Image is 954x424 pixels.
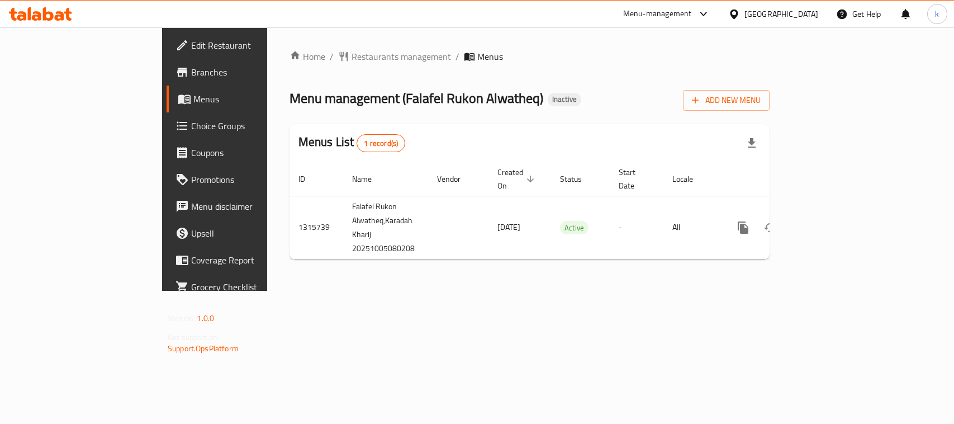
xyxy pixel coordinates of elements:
span: 1.0.0 [197,311,214,326]
td: - [610,196,663,259]
div: Menu-management [623,7,692,21]
span: Edit Restaurant [191,39,312,52]
span: Inactive [548,95,581,104]
td: Falafel Rukon Alwatheq,Karadah Kharij 20251005080208 [343,196,428,259]
a: Restaurants management [338,50,451,63]
span: Active [560,222,588,234]
span: Name [352,172,386,186]
nav: breadcrumb [289,50,770,63]
span: Branches [191,65,312,79]
span: [DATE] [497,220,520,234]
span: Menus [477,50,503,63]
th: Actions [721,162,846,196]
div: Inactive [548,93,581,106]
a: Menus [167,86,321,112]
span: Choice Groups [191,119,312,133]
span: Created On [497,166,538,192]
td: All [663,196,721,259]
a: Menu disclaimer [167,193,321,220]
span: Grocery Checklist [191,280,312,294]
a: Support.OpsPlatform [168,341,239,356]
span: Upsell [191,227,312,240]
span: Start Date [619,166,650,192]
span: Get support on: [168,330,219,345]
span: Status [560,172,596,186]
div: Total records count [357,134,405,152]
li: / [455,50,459,63]
span: Locale [672,172,708,186]
li: / [330,50,334,63]
div: Export file [738,130,765,157]
span: Menu disclaimer [191,200,312,213]
span: Restaurants management [352,50,451,63]
span: Coupons [191,146,312,159]
button: Change Status [757,214,784,241]
span: Version: [168,311,195,326]
a: Edit Restaurant [167,32,321,59]
span: Menus [193,92,312,106]
a: Choice Groups [167,112,321,139]
span: Add New Menu [692,93,761,107]
span: 1 record(s) [357,138,405,149]
span: k [935,8,939,20]
a: Coverage Report [167,247,321,274]
a: Promotions [167,166,321,193]
a: Upsell [167,220,321,247]
span: Menu management ( Falafel Rukon Alwatheq ) [289,86,543,111]
button: Add New Menu [683,90,770,111]
span: Promotions [191,173,312,186]
div: [GEOGRAPHIC_DATA] [744,8,818,20]
span: ID [298,172,320,186]
button: more [730,214,757,241]
a: Coupons [167,139,321,166]
table: enhanced table [289,162,846,260]
a: Branches [167,59,321,86]
a: Grocery Checklist [167,274,321,300]
span: Vendor [437,172,475,186]
span: Coverage Report [191,253,312,267]
h2: Menus List [298,134,405,152]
